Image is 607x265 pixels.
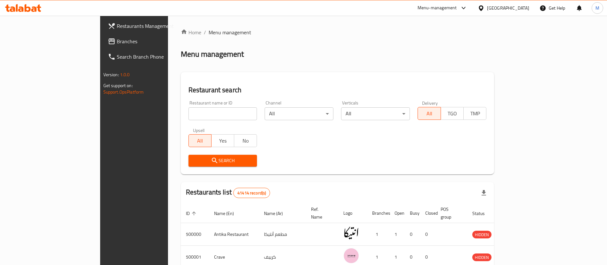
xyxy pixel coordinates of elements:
[487,4,529,12] div: [GEOGRAPHIC_DATA]
[595,4,599,12] span: M
[188,134,212,147] button: All
[420,203,435,223] th: Closed
[209,29,251,36] span: Menu management
[117,53,196,61] span: Search Branch Phone
[389,203,405,223] th: Open
[181,29,494,36] nav: breadcrumb
[420,109,438,118] span: All
[466,109,484,118] span: TMP
[103,88,144,96] a: Support.OpsPlatform
[233,188,270,198] div: Total records count
[204,29,206,36] li: /
[472,253,491,261] div: HIDDEN
[237,136,254,145] span: No
[234,134,257,147] button: No
[422,101,438,105] label: Delivery
[103,70,119,79] span: Version:
[420,223,435,246] td: 0
[265,107,333,120] div: All
[117,37,196,45] span: Branches
[191,136,209,145] span: All
[193,128,205,132] label: Upsell
[367,203,389,223] th: Branches
[188,107,257,120] input: Search for restaurant name or ID..
[343,248,359,264] img: Crave
[367,223,389,246] td: 1
[389,223,405,246] td: 1
[418,4,457,12] div: Menu-management
[338,203,367,223] th: Logo
[259,223,306,246] td: مطعم أنتيكا
[214,210,242,217] span: Name (En)
[441,205,459,221] span: POS group
[117,22,196,30] span: Restaurants Management
[405,223,420,246] td: 0
[188,85,487,95] h2: Restaurant search
[214,136,232,145] span: Yes
[120,70,130,79] span: 1.0.0
[418,107,441,120] button: All
[234,190,270,196] span: 41414 record(s)
[103,49,202,64] a: Search Branch Phone
[181,49,244,59] h2: Menu management
[405,203,420,223] th: Busy
[343,225,359,241] img: Antika Restaurant
[194,157,252,165] span: Search
[186,210,198,217] span: ID
[188,155,257,167] button: Search
[472,231,491,238] span: HIDDEN
[441,107,464,120] button: TGO
[103,18,202,34] a: Restaurants Management
[472,210,493,217] span: Status
[463,107,486,120] button: TMP
[264,210,291,217] span: Name (Ar)
[103,34,202,49] a: Branches
[472,254,491,261] span: HIDDEN
[443,109,461,118] span: TGO
[311,205,331,221] span: Ref. Name
[341,107,410,120] div: All
[209,223,259,246] td: Antika Restaurant
[211,134,234,147] button: Yes
[476,185,491,201] div: Export file
[186,187,270,198] h2: Restaurants list
[103,81,133,90] span: Get support on:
